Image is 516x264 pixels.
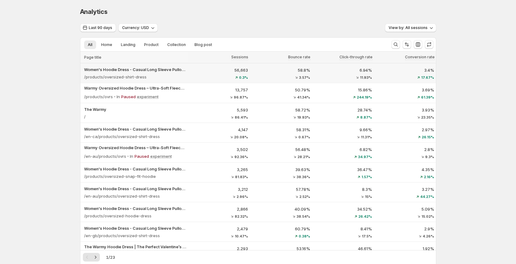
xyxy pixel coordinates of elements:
p: 40.09% [252,206,310,212]
p: /products/ovrs [84,94,113,100]
span: 44.27% [420,195,434,199]
span: Analytics [80,8,108,15]
span: 26.15% [422,135,434,139]
span: View by: All sessions [389,25,428,30]
p: 39.63% [252,166,310,173]
p: 13,757 [190,87,248,93]
span: Home [101,42,112,47]
span: 23.35% [421,115,434,119]
button: Sort the results [403,40,411,49]
span: 17.5% [362,234,372,238]
span: 19.93% [297,115,310,119]
button: Women's Hoodie Dress - Casual Long Sleeve Pullover Sweatshirt Dress [84,186,186,192]
span: Product [144,42,159,47]
span: Click-through rate [339,55,373,60]
button: Warmy Oversized Hoodie Dress – Ultra-Soft Fleece Sweatshirt Dress for Women (Plus Size S-3XL), Co... [84,85,186,91]
button: Women's Hoodie Dress - Casual Long Sleeve Pullover Sweatshirt Dress [84,66,186,73]
p: 6.82% [314,146,372,153]
p: 8.41% [314,226,372,232]
span: 9.3% [425,155,434,159]
p: 8.3% [314,186,372,192]
button: Women's Hoodie Dress - Casual Long Sleeve Pullover Sweatshirt Dress [84,126,186,132]
span: 0.38% [299,234,310,238]
p: In [117,94,120,100]
p: 60.79% [252,226,310,232]
span: 28.21% [297,155,310,159]
span: Currency: USD [122,25,149,30]
button: The Warmy Hoodie Dress | The Perfect Valentine’s Day Gift [84,244,186,250]
span: 86.41% [235,115,248,119]
p: 3.4% [376,67,434,73]
p: 58.72% [252,107,310,113]
p: /products/oversized-snap-fit-hoodie [84,173,156,179]
p: /products/oversized-hoodie-dress [84,213,151,219]
p: Women's Hoodie Dress - Casual Long Sleeve Pullover Sweatshirt Dress [84,166,186,172]
span: 3.57% [299,76,310,79]
p: /products/oversized-shirt-dress [84,74,147,80]
p: 2.9% [376,226,434,232]
span: Collection [167,42,186,47]
p: Paused [134,153,149,159]
span: 41.34% [297,95,310,99]
button: Search and filter results [391,40,400,49]
p: 3,265 [190,166,248,173]
p: 5.09% [376,206,434,212]
p: experiment [137,94,159,100]
span: 81.83% [235,175,248,179]
p: 50.79% [252,87,310,93]
span: All [88,42,92,47]
span: 1.57% [361,175,372,179]
nav: Pagination [83,253,100,262]
span: 38.36% [296,175,310,179]
span: 38.54% [296,215,310,218]
span: 11.93% [360,76,372,79]
span: 92.36% [234,155,248,159]
span: Bounce rate [288,55,310,60]
p: 58.8% [252,67,310,73]
span: 26.42% [358,215,372,218]
span: 82.32% [235,215,248,218]
span: 2.16% [424,175,434,179]
span: 244.19% [357,95,372,99]
span: Page title [84,55,101,60]
button: Women's Hoodie Dress - Casual Long Sleeve Pullover Sweatshirt Dress [84,225,186,231]
span: 2.52% [299,195,310,199]
span: 15.02% [421,215,434,218]
span: 0.3% [239,76,248,79]
button: Last 90 days [80,23,116,32]
span: 20.08% [234,135,248,139]
span: 96.87% [234,95,248,99]
button: View by: All sessions [385,23,436,32]
p: /en-au/products/oversized-shirt-dress [84,193,160,199]
p: /en-ca/products/oversized-shirt-dress [84,133,160,140]
p: 56.48% [252,146,310,153]
p: 34.52% [314,206,372,212]
p: 3,502 [190,146,248,153]
button: Warmy Oversized Hoodie Dress – Ultra-Soft Fleece Sweatshirt Dress for Women (Plus Size S-3XL), Co... [84,145,186,151]
p: 53.16% [252,245,310,252]
button: Currency: USD [118,23,158,32]
p: 2,479 [190,226,248,232]
span: 10.47% [235,234,248,238]
p: /en-au/products/ovrs [84,153,126,159]
p: 2,293 [190,245,248,252]
button: Next [91,253,100,262]
p: 58.31% [252,127,310,133]
p: /en-gb/products/oversized-shirt-dress [84,233,160,239]
p: experiment [150,153,172,159]
p: 57.78% [252,186,310,192]
p: 3.27% [376,186,434,192]
span: 4.26% [423,234,434,238]
p: In [130,153,133,159]
span: 61.39% [421,95,434,99]
span: 8.87% [360,115,372,119]
button: The Warmy [84,106,186,112]
p: 4.35% [376,166,434,173]
p: 2.8% [376,146,434,153]
p: 5,593 [190,107,248,113]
